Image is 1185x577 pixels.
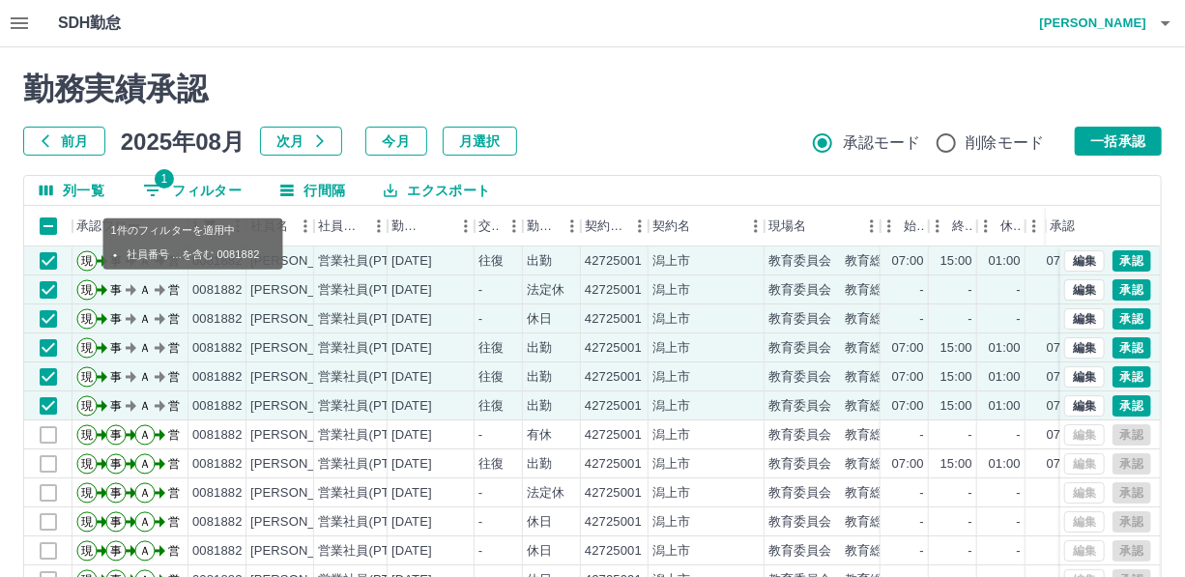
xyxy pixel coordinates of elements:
[250,281,356,300] div: [PERSON_NAME]
[168,515,180,529] text: 営
[81,312,93,326] text: 現
[250,397,356,416] div: [PERSON_NAME]
[168,370,180,384] text: 営
[652,484,690,503] div: 潟上市
[1075,127,1162,156] button: 一括承認
[585,310,642,329] div: 42725001
[318,310,419,329] div: 営業社員(PT契約)
[139,399,151,413] text: Ａ
[585,281,642,300] div: 42725001
[968,513,972,532] div: -
[110,457,122,471] text: 事
[475,206,523,246] div: 交通費
[765,206,881,246] div: 現場名
[478,252,504,271] div: 往復
[527,513,552,532] div: 休日
[139,544,151,558] text: Ａ
[652,513,690,532] div: 潟上市
[192,281,243,300] div: 0081882
[478,310,482,329] div: -
[110,399,122,413] text: 事
[920,281,924,300] div: -
[768,542,909,561] div: 教育委員会 教育総務課
[527,339,552,358] div: 出勤
[1064,366,1105,388] button: 編集
[527,310,552,329] div: 休日
[250,542,356,561] div: [PERSON_NAME]
[1064,279,1105,301] button: 編集
[192,484,243,503] div: 0081882
[246,206,314,246] div: 社員名
[1113,308,1151,330] button: 承認
[904,206,925,246] div: 始業
[81,515,93,529] text: 現
[920,310,924,329] div: -
[940,397,972,416] div: 15:00
[110,544,122,558] text: 事
[192,513,243,532] div: 0081882
[1050,206,1075,246] div: 承認
[1113,279,1151,301] button: 承認
[318,542,419,561] div: 営業社員(PT契約)
[1113,337,1151,359] button: 承認
[920,484,924,503] div: -
[652,542,690,561] div: 潟上市
[523,206,581,246] div: 勤務区分
[478,484,482,503] div: -
[391,310,432,329] div: [DATE]
[1047,426,1079,445] div: 07:00
[391,281,432,300] div: [DATE]
[1046,206,1146,246] div: 承認
[81,283,93,297] text: 現
[527,281,564,300] div: 法定休
[892,339,924,358] div: 07:00
[478,426,482,445] div: -
[192,339,243,358] div: 0081882
[768,426,909,445] div: 教育委員会 教育総務課
[1113,395,1151,417] button: 承認
[478,339,504,358] div: 往復
[1047,397,1079,416] div: 07:00
[139,457,151,471] text: Ａ
[391,484,432,503] div: [DATE]
[968,310,972,329] div: -
[768,339,909,358] div: 教育委員会 教育総務課
[500,212,529,241] button: メニュー
[391,542,432,561] div: [DATE]
[649,206,765,246] div: 契約名
[110,283,122,297] text: 事
[81,341,93,355] text: 現
[585,397,642,416] div: 42725001
[318,513,419,532] div: 営業社員(PT契約)
[391,252,432,271] div: [DATE]
[250,484,356,503] div: [PERSON_NAME]
[768,310,909,329] div: 教育委員会 教育総務課
[940,339,972,358] div: 15:00
[768,281,909,300] div: 教育委員会 教育総務課
[110,515,122,529] text: 事
[527,252,552,271] div: 出勤
[250,426,356,445] div: [PERSON_NAME]
[365,127,427,156] button: 今月
[952,206,973,246] div: 終業
[585,455,642,474] div: 42725001
[585,426,642,445] div: 42725001
[478,513,482,532] div: -
[192,542,243,561] div: 0081882
[585,542,642,561] div: 42725001
[585,252,642,271] div: 42725001
[1017,281,1021,300] div: -
[364,212,393,241] button: メニュー
[478,455,504,474] div: 往復
[388,206,475,246] div: 勤務日
[843,131,921,155] span: 承認モード
[81,428,93,442] text: 現
[127,245,260,262] li: 社員番号 ...を含む 0081882
[989,368,1021,387] div: 01:00
[977,206,1026,246] div: 休憩
[652,368,690,387] div: 潟上市
[24,176,120,205] button: 列選択
[1047,455,1079,474] div: 07:00
[989,339,1021,358] div: 01:00
[1017,542,1021,561] div: -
